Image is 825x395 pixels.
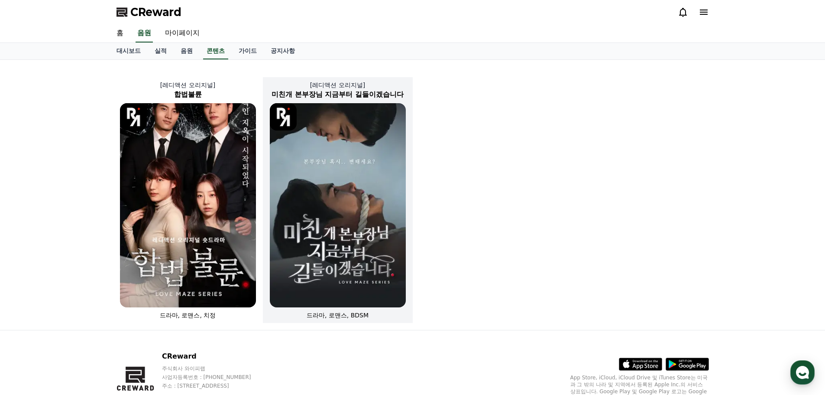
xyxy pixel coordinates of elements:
[113,89,263,100] h2: 합법불륜
[27,288,32,295] span: 홈
[162,351,268,362] p: CReward
[263,74,413,326] a: [레디액션 오리지널] 미친개 본부장님 지금부터 길들이겠습니다 미친개 본부장님 지금부터 길들이겠습니다 [object Object] Logo 드라마, 로맨스, BDSM
[110,24,130,42] a: 홈
[162,365,268,372] p: 주식회사 와이피랩
[120,103,256,307] img: 합법불륜
[120,103,147,131] img: [object Object] Logo
[116,5,181,19] a: CReward
[113,74,263,326] a: [레디액션 오리지널] 합법불륜 합법불륜 [object Object] Logo 드라마, 로맨스, 치정
[270,103,297,131] img: [object Object] Logo
[307,312,369,319] span: 드라마, 로맨스, BDSM
[162,382,268,389] p: 주소 : [STREET_ADDRESS]
[264,43,302,59] a: 공지사항
[57,275,112,297] a: 대화
[158,24,207,42] a: 마이페이지
[270,103,406,307] img: 미친개 본부장님 지금부터 길들이겠습니다
[110,43,148,59] a: 대시보드
[263,89,413,100] h2: 미친개 본부장님 지금부터 길들이겠습니다
[174,43,200,59] a: 음원
[160,312,216,319] span: 드라마, 로맨스, 치정
[130,5,181,19] span: CReward
[3,275,57,297] a: 홈
[263,81,413,89] p: [레디액션 오리지널]
[112,275,166,297] a: 설정
[134,288,144,295] span: 설정
[162,374,268,381] p: 사업자등록번호 : [PHONE_NUMBER]
[136,24,153,42] a: 음원
[113,81,263,89] p: [레디액션 오리지널]
[203,43,228,59] a: 콘텐츠
[148,43,174,59] a: 실적
[79,288,90,295] span: 대화
[232,43,264,59] a: 가이드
